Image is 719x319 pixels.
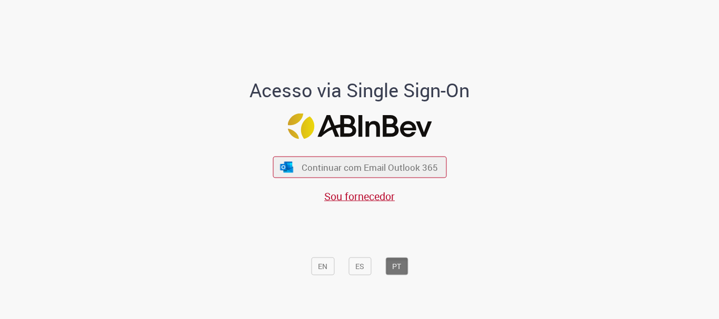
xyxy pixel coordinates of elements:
h1: Acesso via Single Sign-On [214,80,506,101]
img: ícone Azure/Microsoft 360 [279,161,294,172]
button: ícone Azure/Microsoft 360 Continuar com Email Outlook 365 [273,157,446,178]
span: Continuar com Email Outlook 365 [302,161,438,173]
button: PT [385,258,408,275]
button: ES [348,258,371,275]
a: Sou fornecedor [324,189,395,203]
button: EN [311,258,334,275]
img: Logo ABInBev [287,114,432,139]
